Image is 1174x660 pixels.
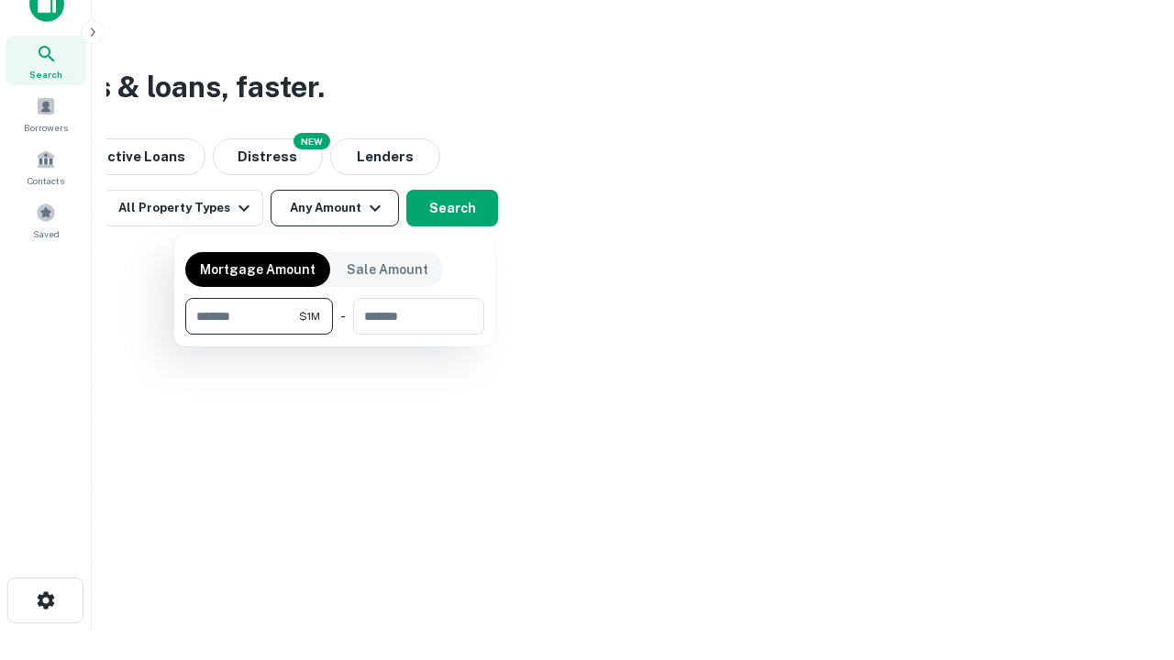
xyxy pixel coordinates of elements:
div: - [340,298,346,335]
p: Sale Amount [347,259,428,280]
iframe: Chat Widget [1082,513,1174,601]
p: Mortgage Amount [200,259,316,280]
span: $1M [299,308,320,324]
